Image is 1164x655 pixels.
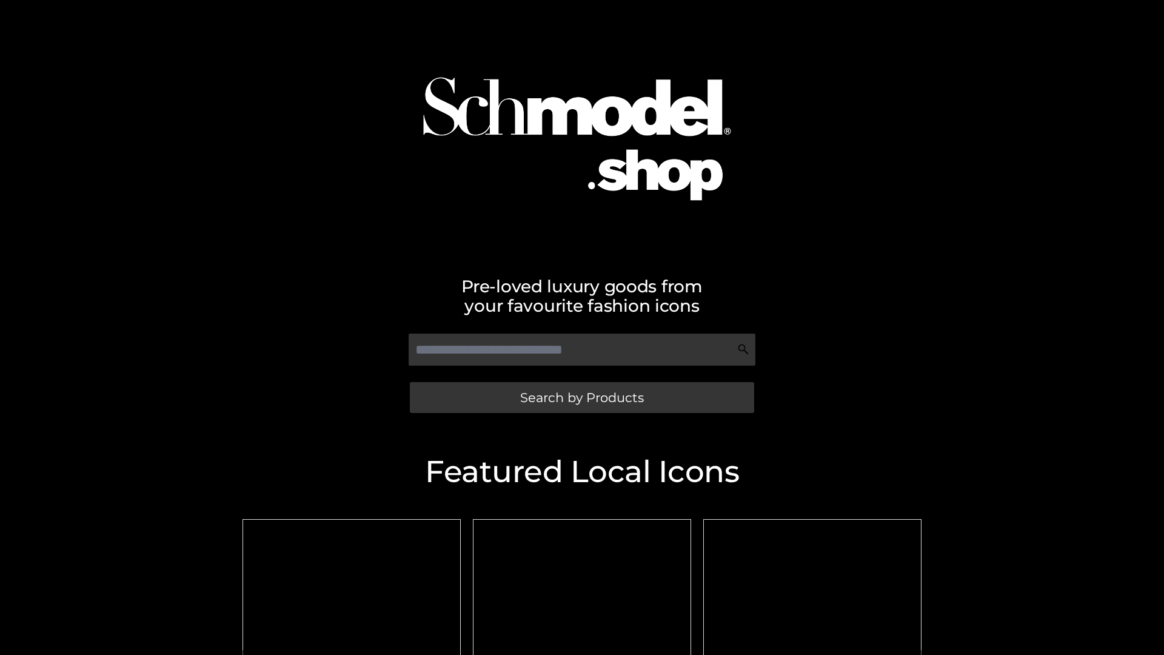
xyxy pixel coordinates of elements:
h2: Pre-loved luxury goods from your favourite fashion icons [236,277,928,315]
img: Search Icon [737,343,749,355]
h2: Featured Local Icons​ [236,457,928,487]
a: Search by Products [410,382,754,413]
span: Search by Products [520,391,644,404]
